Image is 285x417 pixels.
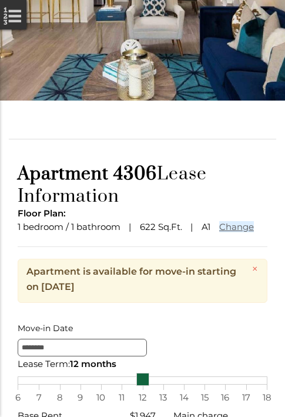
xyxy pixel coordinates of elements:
span: 10 [95,390,107,405]
span: 8 [54,390,66,405]
p: Apartment is available for move-in starting on [DATE] [26,264,246,295]
h1: Lease Information [18,163,267,208]
span: Apartment 4306 [18,163,157,185]
span: 16 [219,390,231,405]
label: Move-in Date [18,321,267,336]
span: 15 [199,390,210,405]
input: Move-in Date edit selected 9/7/2025 [18,339,147,356]
span: 12 months [70,358,116,369]
span: 622 [140,221,156,232]
span: 9 [75,390,86,405]
span: 18 [261,390,273,405]
span: 14 [178,390,190,405]
span: A1 [202,221,210,232]
span: 6 [12,390,24,405]
span: 17 [240,390,252,405]
span: 12 [137,390,149,405]
a: Change [219,221,254,232]
span: Floor Plan: [18,208,66,219]
span: 7 [33,390,45,405]
span: × [252,262,259,276]
span: 13 [157,390,169,405]
span: Sq.Ft. [158,221,182,232]
span: 1 bedroom / 1 bathroom [18,221,120,232]
div: Lease Term: [18,356,267,372]
span: 11 [116,390,128,405]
